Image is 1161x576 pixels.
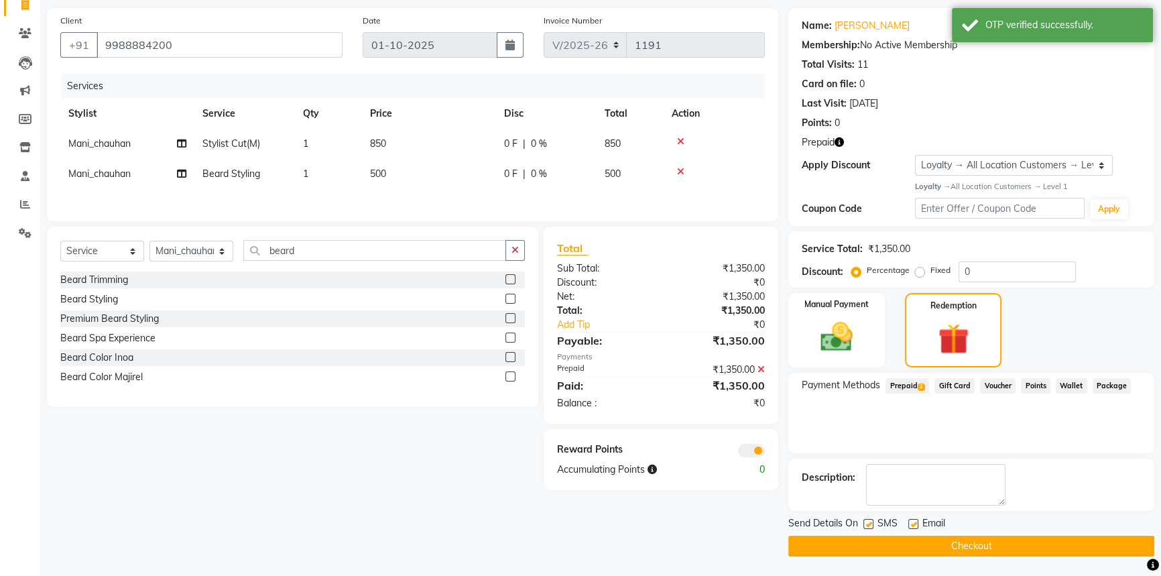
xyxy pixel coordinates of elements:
div: Sub Total: [547,262,661,276]
strong: Loyalty → [915,182,951,191]
div: Card on file: [802,77,857,91]
span: 0 % [531,167,547,181]
span: 2 [918,384,925,392]
div: ₹0 [680,318,775,332]
div: ₹1,350.00 [661,363,775,377]
span: Gift Card [934,378,975,394]
div: Total: [547,304,661,318]
button: +91 [60,32,98,58]
label: Redemption [930,300,977,312]
span: 1 [303,168,308,180]
span: 0 F [504,137,517,151]
span: 850 [370,137,386,150]
div: 0 [859,77,865,91]
div: Description: [802,471,855,485]
span: Prepaid [802,135,835,150]
span: Send Details On [788,516,858,533]
span: Beard Styling [202,168,260,180]
div: Beard Spa Experience [60,331,156,345]
span: SMS [877,516,898,533]
div: Beard Color Majirel [60,370,143,384]
label: Date [363,15,381,27]
div: Discount: [547,276,661,290]
div: Beard Trimming [60,273,128,287]
span: 500 [605,168,621,180]
label: Client [60,15,82,27]
span: Package [1093,378,1132,394]
div: Reward Points [547,443,661,457]
th: Service [194,99,295,129]
div: Beard Color Inoa [60,351,133,365]
span: 1 [303,137,308,150]
span: 0 % [531,137,547,151]
span: 500 [370,168,386,180]
div: ₹1,350.00 [661,262,775,276]
div: Apply Discount [802,158,915,172]
span: Email [922,516,945,533]
div: Points: [802,116,832,130]
input: Search or Scan [243,240,506,261]
div: Prepaid [547,363,661,377]
label: Percentage [867,264,910,276]
div: No Active Membership [802,38,1141,52]
div: Net: [547,290,661,304]
div: ₹0 [661,276,775,290]
th: Disc [496,99,597,129]
span: Voucher [980,378,1016,394]
div: [DATE] [849,97,878,111]
span: Mani_chauhan [68,168,131,180]
div: Payments [557,351,766,363]
span: Total [557,241,588,255]
input: Enter Offer / Coupon Code [915,198,1085,219]
span: Wallet [1056,378,1087,394]
span: Points [1021,378,1050,394]
div: Accumulating Points [547,463,719,477]
div: Service Total: [802,242,863,256]
span: 850 [605,137,621,150]
span: | [523,167,526,181]
span: 0 F [504,167,517,181]
label: Fixed [930,264,951,276]
span: Prepaid [885,378,929,394]
input: Search by Name/Mobile/Email/Code [97,32,343,58]
span: Mani_chauhan [68,137,131,150]
img: _cash.svg [810,319,863,355]
a: [PERSON_NAME] [835,19,910,33]
span: Payment Methods [802,378,880,392]
img: _gift.svg [928,320,979,358]
span: | [523,137,526,151]
div: Paid: [547,378,661,394]
th: Qty [295,99,362,129]
label: Manual Payment [804,298,869,310]
a: Add Tip [547,318,680,332]
label: Invoice Number [544,15,602,27]
th: Action [664,99,765,129]
div: ₹1,350.00 [661,333,775,349]
div: Total Visits: [802,58,855,72]
div: OTP verified successfully. [985,18,1143,32]
div: Beard Styling [60,292,118,306]
div: Coupon Code [802,202,915,216]
div: ₹1,350.00 [661,304,775,318]
div: Discount: [802,265,843,279]
div: ₹1,350.00 [868,242,910,256]
div: 0 [835,116,840,130]
th: Total [597,99,664,129]
div: Last Visit: [802,97,847,111]
div: 0 [718,463,775,477]
div: Membership: [802,38,860,52]
div: 11 [857,58,868,72]
th: Price [362,99,496,129]
div: All Location Customers → Level 1 [915,181,1141,192]
div: Balance : [547,396,661,410]
button: Apply [1090,199,1128,219]
div: ₹1,350.00 [661,290,775,304]
div: Services [62,74,775,99]
span: Stylist Cut(M) [202,137,260,150]
div: Name: [802,19,832,33]
th: Stylist [60,99,194,129]
div: ₹1,350.00 [661,378,775,394]
div: Premium Beard Styling [60,312,159,326]
div: ₹0 [661,396,775,410]
button: Checkout [788,536,1154,557]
